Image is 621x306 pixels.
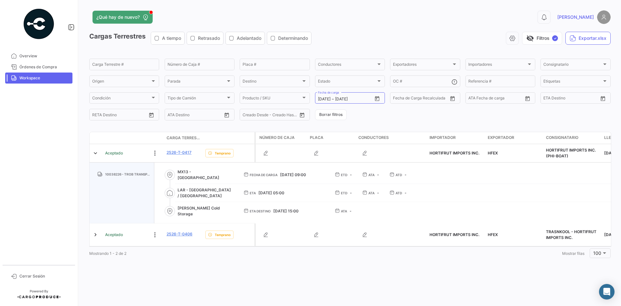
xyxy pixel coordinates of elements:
div: Abrir Intercom Messenger [599,284,615,300]
span: ATA [368,172,375,177]
span: ETD [341,172,347,177]
span: - [350,172,352,177]
span: Condición [92,97,150,101]
span: ATD [396,190,402,196]
span: Tipo de Camión [168,97,226,101]
datatable-header-cell: Consignatario [543,132,602,144]
span: HFEX [488,151,498,155]
span: Consignatario [546,135,578,141]
span: ATD [396,172,402,177]
span: Determinando [278,35,308,41]
button: visibility_offFiltros✓ [522,32,562,45]
span: ETD [341,190,347,196]
span: HORTIFRUT IMPORTS INC. (PHI-BOAT) [546,148,596,158]
button: Retrasado [187,32,223,44]
span: Conductores [358,135,389,141]
span: 100 [593,250,601,256]
a: 2526-T-0417 [167,150,191,155]
span: - [405,172,407,177]
span: LAR - [GEOGRAPHIC_DATA] / [GEOGRAPHIC_DATA] [178,187,233,199]
input: Hasta [335,97,361,101]
span: ¿Qué hay de nuevo? [96,14,140,20]
button: Open calendar [523,94,532,103]
datatable-header-cell: Exportador [485,132,543,144]
button: Open calendar [372,94,382,103]
span: Parada [168,80,226,85]
input: ATA Desde [468,97,488,101]
span: TRASNKOOL - HORTIFRUT IMPORTS INC. [546,229,596,240]
datatable-header-cell: Importador [427,132,485,144]
span: [DATE] 15:00 [273,209,299,213]
datatable-header-cell: Número de Caja [256,132,307,144]
span: Adelantado [237,35,261,41]
input: ATA Desde [168,113,187,118]
button: Open calendar [222,110,232,120]
span: visibility_off [526,34,534,42]
a: 2526-T-0406 [167,231,192,237]
span: Temprano [215,151,231,156]
button: Open calendar [448,94,457,103]
datatable-header-cell: Estado [103,135,164,141]
span: Importadores [468,63,527,68]
input: Desde [393,97,405,101]
span: Exportador [488,135,514,141]
input: Hasta [409,97,435,101]
span: Aceptado [105,150,123,156]
span: Destino [243,80,301,85]
input: Desde [318,97,331,101]
button: Exportar.xlsx [565,32,611,45]
a: Workspace [5,73,72,84]
span: – [332,97,334,101]
span: Retrasado [198,35,220,41]
span: [PERSON_NAME] [557,14,594,20]
span: - [350,190,352,195]
span: Número de Caja [259,135,295,141]
button: Open calendar [147,110,156,120]
span: ATA [341,209,347,214]
span: Overview [19,53,70,59]
span: Fecha de carga [250,172,278,177]
span: - [350,209,352,213]
span: Placa [310,135,323,141]
span: Aceptado [105,232,123,238]
span: Mostrar filas [562,251,584,256]
input: ATA Hasta [493,97,518,101]
button: ¿Qué hay de nuevo? [93,11,153,24]
datatable-header-cell: Delay Status [203,135,255,141]
span: [DATE] 05:00 [258,190,284,195]
datatable-header-cell: Conductores [356,132,427,144]
a: Expand/Collapse Row [92,150,99,156]
span: Temprano [215,232,231,237]
span: - [405,190,407,195]
span: 10038226 - TROB TRANSPORTES SA DE CV [105,172,151,177]
input: Creado Hasta [271,113,297,118]
span: ATA [368,190,375,196]
span: Consignatario [543,63,602,68]
span: HORTIFRUT IMPORTS INC. [430,151,479,155]
span: Mostrando 1 - 2 de 2 [89,251,126,256]
span: MX13 - [GEOGRAPHIC_DATA] [178,169,233,181]
button: A tiempo [151,32,184,44]
input: Desde [92,113,104,118]
span: Cerrar Sesión [19,273,70,279]
span: [DATE] 09:00 [280,172,306,177]
span: Conductores [318,63,376,68]
datatable-header-cell: Placa [307,132,356,144]
span: HORTIFRUT IMPORTS INC. [430,232,479,237]
span: Importador [430,135,456,141]
span: - [377,190,379,195]
input: Hasta [560,97,585,101]
span: A tiempo [162,35,181,41]
button: Determinando [267,32,311,44]
a: Expand/Collapse Row [92,232,99,238]
span: Órdenes de Compra [19,64,70,70]
span: ✓ [552,35,558,41]
span: Estado [318,80,376,85]
h3: Cargas Terrestres [89,32,313,45]
button: Borrar filtros [315,109,347,120]
span: Carga Terrestre # [167,135,200,141]
datatable-header-cell: Carga Terrestre # [164,132,203,143]
span: ETA Destino [250,209,271,214]
a: Órdenes de Compra [5,62,72,73]
button: Open calendar [297,110,307,120]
